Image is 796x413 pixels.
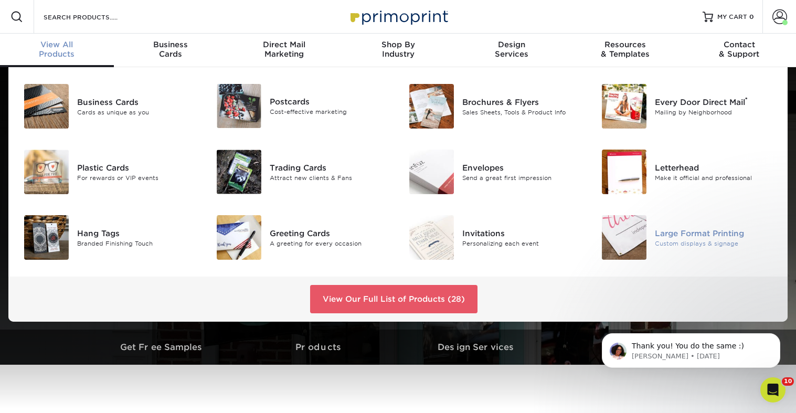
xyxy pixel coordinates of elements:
[43,10,145,23] input: SEARCH PRODUCTS.....
[341,40,455,49] span: Shop By
[655,96,776,108] div: Every Door Direct Mail
[77,162,198,173] div: Plastic Cards
[782,377,794,386] span: 10
[655,239,776,248] div: Custom displays & signage
[455,40,569,49] span: Design
[655,108,776,117] div: Mailing by Neighborhood
[455,40,569,59] div: Services
[21,211,198,264] a: Hang Tags Hang Tags Branded Finishing Touch
[655,173,776,182] div: Make it official and professional
[602,150,646,194] img: Letterhead
[598,145,775,198] a: Letterhead Letterhead Make it official and professional
[24,215,69,260] img: Hang Tags
[270,96,390,108] div: Postcards
[462,227,583,239] div: Invitations
[217,150,261,194] img: Trading Cards
[602,84,646,129] img: Every Door Direct Mail
[409,150,454,194] img: Envelopes
[227,40,341,59] div: Marketing
[77,96,198,108] div: Business Cards
[341,34,455,67] a: Shop ByIndustry
[749,13,754,20] span: 0
[406,211,583,264] a: Invitations Invitations Personalizing each event
[462,239,583,248] div: Personalizing each event
[682,34,796,67] a: Contact& Support
[24,84,69,129] img: Business Cards
[214,80,390,132] a: Postcards Postcards Cost-effective marketing
[114,40,228,59] div: Cards
[341,40,455,59] div: Industry
[602,215,646,260] img: Large Format Printing
[409,84,454,129] img: Brochures & Flyers
[270,173,390,182] div: Attract new clients & Fans
[270,162,390,173] div: Trading Cards
[346,5,451,28] img: Primoprint
[227,40,341,49] span: Direct Mail
[598,80,775,133] a: Every Door Direct Mail Every Door Direct Mail® Mailing by Neighborhood
[270,108,390,117] div: Cost-effective marketing
[214,211,390,264] a: Greeting Cards Greeting Cards A greeting for every occasion
[77,227,198,239] div: Hang Tags
[569,40,683,49] span: Resources
[462,162,583,173] div: Envelopes
[455,34,569,67] a: DesignServices
[462,173,583,182] div: Send a great first impression
[569,40,683,59] div: & Templates
[24,150,69,194] img: Plastic Cards
[409,215,454,260] img: Invitations
[406,80,583,133] a: Brochures & Flyers Brochures & Flyers Sales Sheets, Tools & Product Info
[462,108,583,117] div: Sales Sheets, Tools & Product Info
[598,211,775,264] a: Large Format Printing Large Format Printing Custom displays & signage
[462,96,583,108] div: Brochures & Flyers
[227,34,341,67] a: Direct MailMarketing
[270,239,390,248] div: A greeting for every occasion
[682,40,796,49] span: Contact
[655,227,776,239] div: Large Format Printing
[270,227,390,239] div: Greeting Cards
[217,215,261,260] img: Greeting Cards
[586,311,796,385] iframe: Intercom notifications message
[569,34,683,67] a: Resources& Templates
[77,239,198,248] div: Branded Finishing Touch
[77,173,198,182] div: For rewards or VIP events
[114,34,228,67] a: BusinessCards
[406,145,583,198] a: Envelopes Envelopes Send a great first impression
[217,84,261,128] img: Postcards
[77,108,198,117] div: Cards as unique as you
[682,40,796,59] div: & Support
[21,80,198,133] a: Business Cards Business Cards Cards as unique as you
[114,40,228,49] span: Business
[717,13,747,22] span: MY CART
[745,96,748,103] sup: ®
[760,377,786,403] iframe: Intercom live chat
[214,145,390,198] a: Trading Cards Trading Cards Attract new clients & Fans
[21,145,198,198] a: Plastic Cards Plastic Cards For rewards or VIP events
[655,162,776,173] div: Letterhead
[310,285,477,313] a: View Our Full List of Products (28)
